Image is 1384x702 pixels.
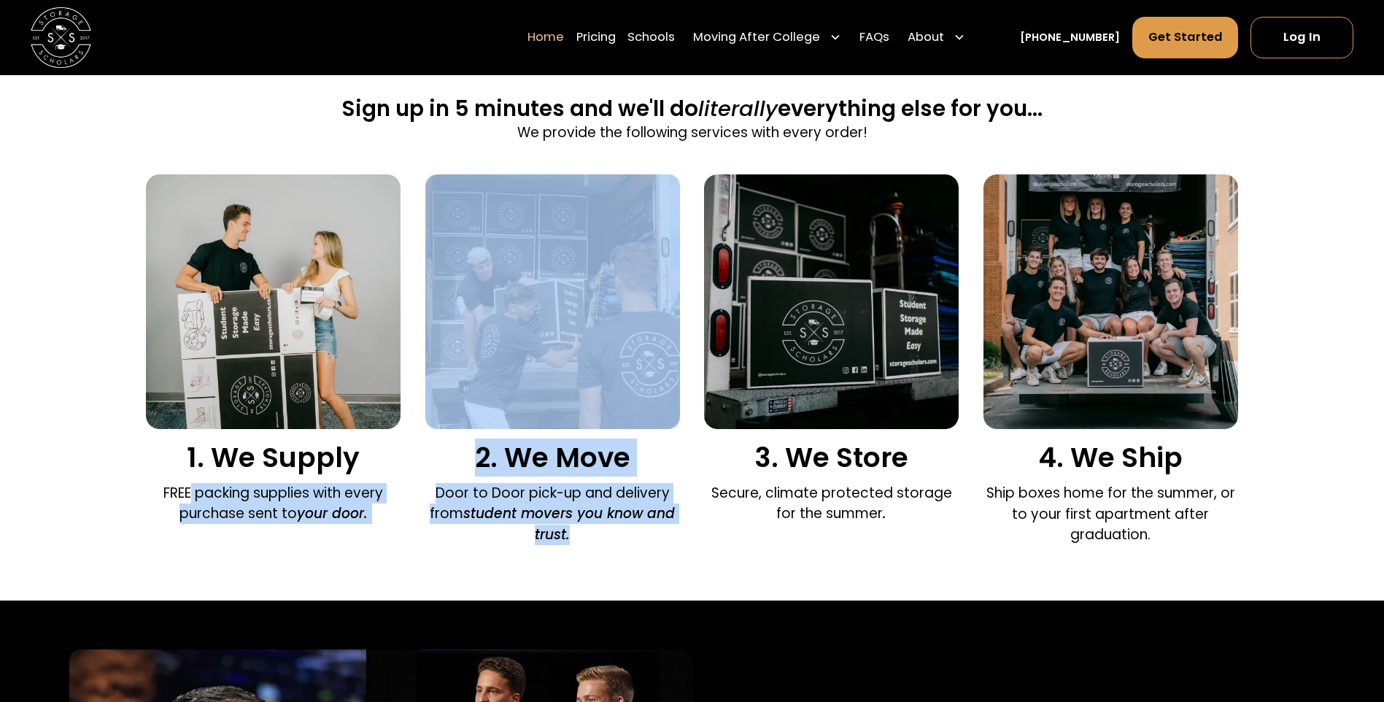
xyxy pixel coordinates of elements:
img: We supply packing materials. [146,174,401,429]
a: Schools [627,17,675,59]
img: We ship your belongings. [983,174,1238,429]
a: FAQs [859,17,889,59]
p: We provide the following services with every order! [342,123,1043,143]
div: Moving After College [693,29,820,47]
em: student movers you know and trust. [463,504,675,544]
a: [PHONE_NUMBER] [1020,30,1120,46]
h2: Sign up in 5 minutes and we'll do everything else for you... [342,95,1043,123]
p: FREE packing supplies with every purchase sent to [146,483,401,524]
h3: 3. We Store [704,441,959,474]
h3: 2. We Move [425,441,680,474]
em: . [883,504,886,523]
div: Moving After College [687,17,848,59]
div: About [908,29,944,47]
a: Log In [1250,18,1353,58]
span: literally [698,93,778,123]
div: About [902,17,972,59]
h3: 4. We Ship [983,441,1238,474]
h3: 1. We Supply [146,441,401,474]
em: your door. [297,504,368,523]
a: Home [527,17,564,59]
a: Pricing [576,17,616,59]
img: We store your boxes. [704,174,959,429]
img: Storage Scholars main logo [31,7,91,68]
p: Secure, climate protected storage for the summer [704,483,959,524]
a: Get Started [1132,18,1239,58]
p: Ship boxes home for the summer, or to your first apartment after graduation. [983,483,1238,544]
img: Door to door pick and delivery. [425,174,680,429]
p: Door to Door pick-up and delivery from [425,483,680,544]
